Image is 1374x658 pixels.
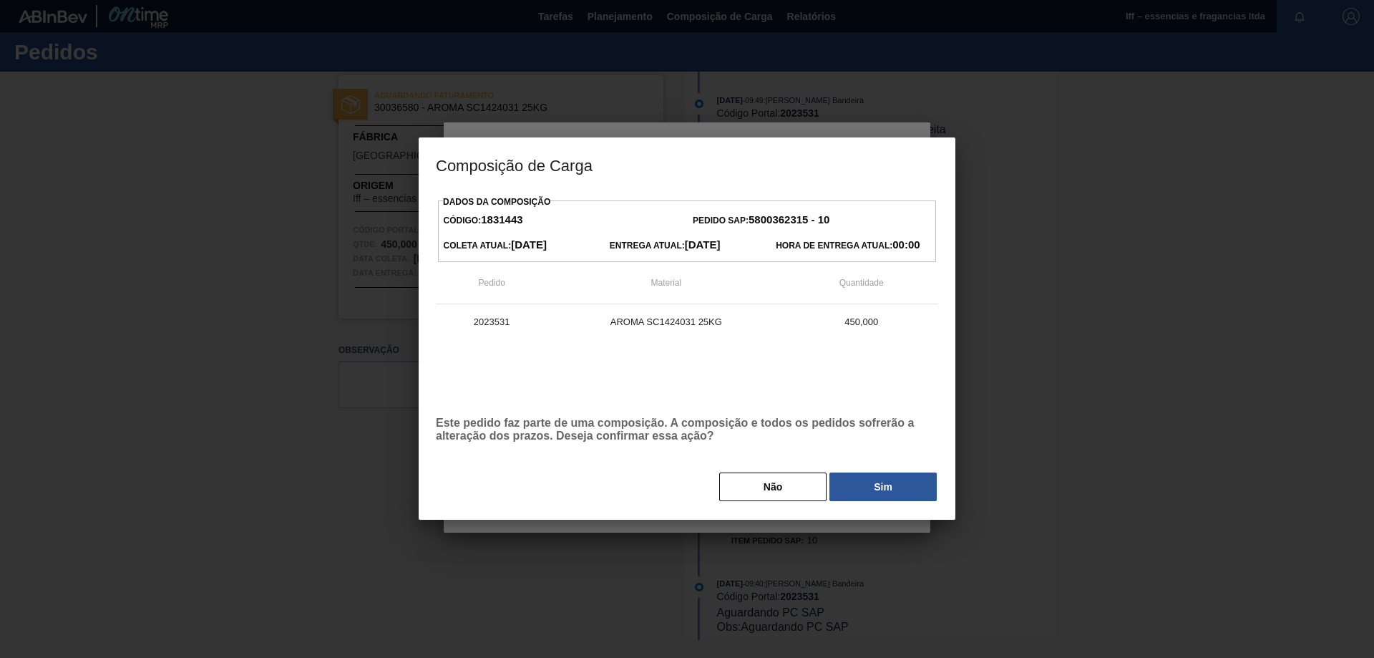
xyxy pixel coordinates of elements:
h3: Composição de Carga [419,137,955,192]
label: Dados da Composição [443,197,550,207]
span: Material [651,278,682,288]
span: Coleta Atual: [444,241,547,251]
strong: 1831443 [481,213,522,226]
strong: 5800362315 - 10 [749,213,829,226]
strong: [DATE] [511,238,547,251]
p: Este pedido faz parte de uma composição. A composição e todos os pedidos sofrerão a alteração dos... [436,417,938,442]
strong: [DATE] [685,238,721,251]
span: Código: [444,216,523,226]
button: Não [719,473,827,501]
td: 2023531 [436,304,547,340]
span: Quantidade [839,278,884,288]
span: Entrega Atual: [610,241,721,251]
strong: 00:00 [892,238,920,251]
span: Hora de Entrega Atual: [776,241,920,251]
span: Pedido SAP: [693,216,829,226]
button: Sim [829,473,937,501]
span: Pedido [478,278,505,288]
td: 450,000 [784,304,938,340]
td: AROMA SC1424031 25KG [547,304,784,340]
